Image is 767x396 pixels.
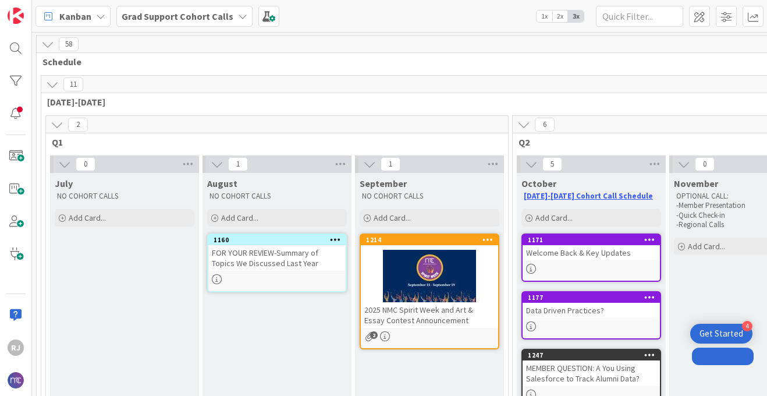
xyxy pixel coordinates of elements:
[361,235,498,328] div: 12142025 NMC Spirit Week and Art & Essay Contest Announcement
[362,192,497,201] p: NO COHORT CALLS
[699,328,743,340] div: Get Started
[360,178,407,189] span: September
[742,321,752,331] div: 4
[8,8,24,24] img: Visit kanbanzone.com
[208,235,346,245] div: 1160
[59,37,79,51] span: 58
[208,235,346,271] div: 1160FOR YOUR REVIEW-Summary of Topics We Discussed Last Year
[523,303,660,318] div: Data Driven Practices?
[688,241,725,252] span: Add Card...
[528,351,660,359] div: 1247
[57,192,192,201] p: NO COHORT CALLS
[596,6,683,27] input: Quick Filter...
[374,213,411,223] span: Add Card...
[523,245,660,260] div: Welcome Back & Key Updates
[523,360,660,386] div: MEMBER QUESTION: A You Using Salesforce to Track Alumni Data?
[68,118,88,132] span: 2
[542,157,562,171] span: 5
[535,118,555,132] span: 6
[221,213,258,223] span: Add Card...
[76,157,95,171] span: 0
[228,157,248,171] span: 1
[523,292,660,303] div: 1177
[552,10,568,22] span: 2x
[535,213,573,223] span: Add Card...
[523,235,660,245] div: 1171
[695,157,715,171] span: 0
[521,178,556,189] span: October
[214,236,346,244] div: 1160
[528,294,660,302] div: 1177
[8,340,24,356] div: RJ
[366,236,498,244] div: 1214
[523,235,660,260] div: 1171Welcome Back & Key Updates
[537,10,552,22] span: 1x
[361,235,498,245] div: 1214
[207,178,237,189] span: August
[52,136,493,148] span: Q1
[528,236,660,244] div: 1171
[69,213,106,223] span: Add Card...
[524,191,653,201] a: [DATE]-[DATE] Cohort Call Schedule
[361,302,498,328] div: 2025 NMC Spirit Week and Art & Essay Contest Announcement
[523,292,660,318] div: 1177Data Driven Practices?
[370,331,378,339] span: 2
[523,350,660,360] div: 1247
[208,245,346,271] div: FOR YOUR REVIEW-Summary of Topics We Discussed Last Year
[690,324,752,344] div: Open Get Started checklist, remaining modules: 4
[381,157,400,171] span: 1
[209,192,345,201] p: NO COHORT CALLS
[568,10,584,22] span: 3x
[8,372,24,388] img: avatar
[523,350,660,386] div: 1247MEMBER QUESTION: A You Using Salesforce to Track Alumni Data?
[55,178,73,189] span: July
[63,77,83,91] span: 11
[59,9,91,23] span: Kanban
[122,10,233,22] b: Grad Support Cohort Calls
[674,178,718,189] span: November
